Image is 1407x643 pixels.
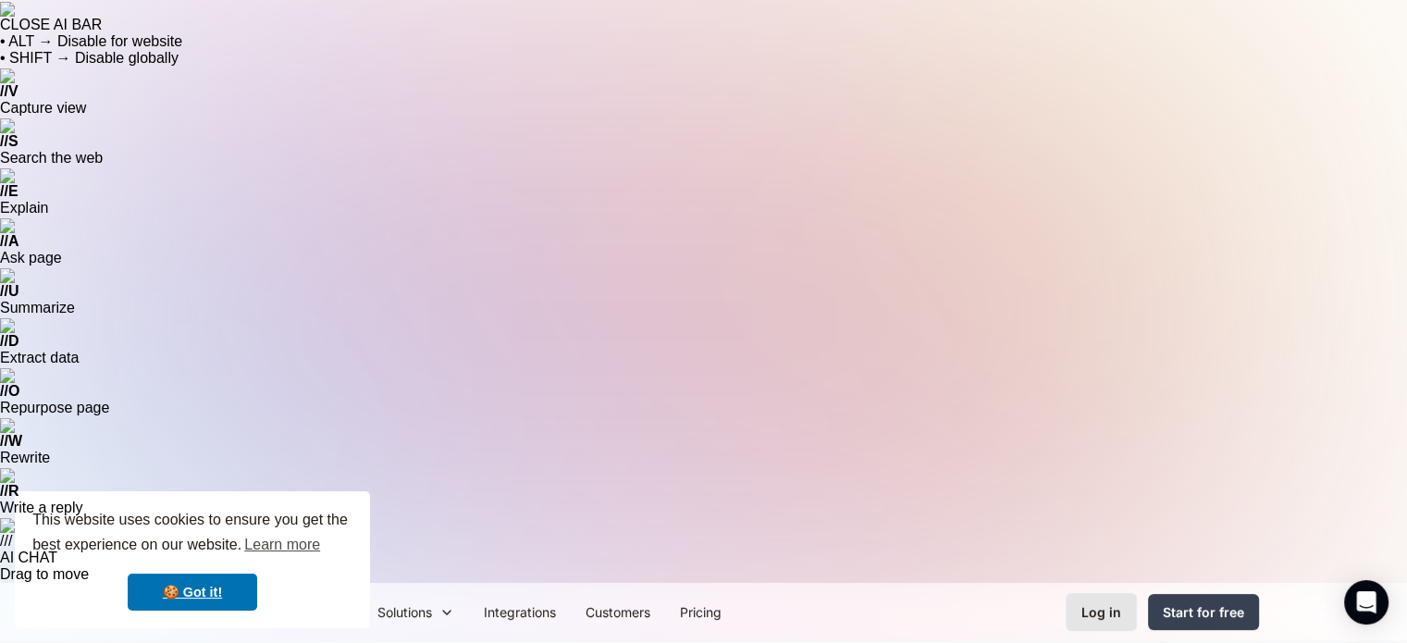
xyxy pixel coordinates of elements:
[1066,593,1137,631] a: Log in
[1081,602,1121,622] div: Log in
[1344,580,1388,624] div: Open Intercom Messenger
[1163,602,1244,622] div: Start for free
[665,591,736,633] a: Pricing
[363,591,469,633] div: Solutions
[377,602,432,622] div: Solutions
[128,574,257,611] a: dismiss cookie message
[571,591,665,633] a: Customers
[1148,594,1259,630] a: Start for free
[469,591,571,633] a: Integrations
